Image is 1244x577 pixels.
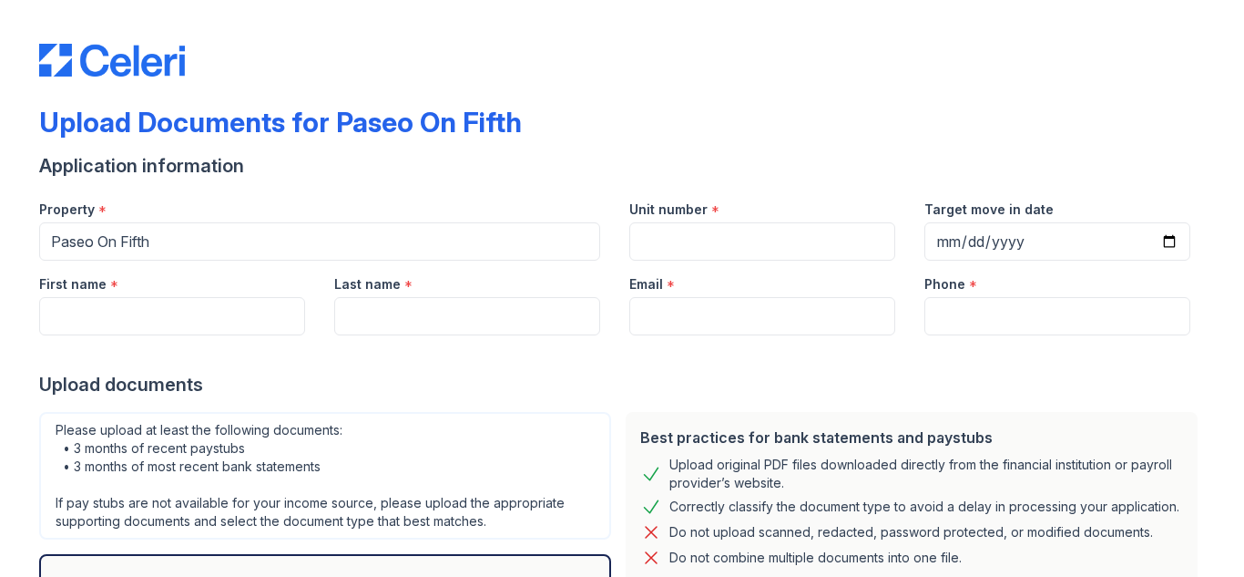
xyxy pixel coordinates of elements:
div: Best practices for bank statements and paystubs [640,427,1183,448]
img: CE_Logo_Blue-a8612792a0a2168367f1c8372b55b34899dd931a85d93a1a3d3e32e68fde9ad4.png [39,44,185,77]
div: Please upload at least the following documents: • 3 months of recent paystubs • 3 months of most ... [39,412,611,540]
label: Target move in date [924,201,1054,219]
label: Last name [334,275,401,294]
div: Upload Documents for Paseo On Fifth [39,106,522,139]
label: First name [39,275,107,294]
label: Property [39,201,95,219]
div: Upload original PDF files downloaded directly from the financial institution or payroll provider’... [669,456,1183,492]
div: Correctly classify the document type to avoid a delay in processing your application. [669,496,1179,518]
label: Phone [924,275,965,294]
div: Do not upload scanned, redacted, password protected, or modified documents. [669,521,1153,543]
div: Upload documents [39,372,1205,397]
div: Application information [39,153,1205,179]
label: Email [629,275,663,294]
label: Unit number [629,201,708,219]
div: Do not combine multiple documents into one file. [669,547,962,569]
